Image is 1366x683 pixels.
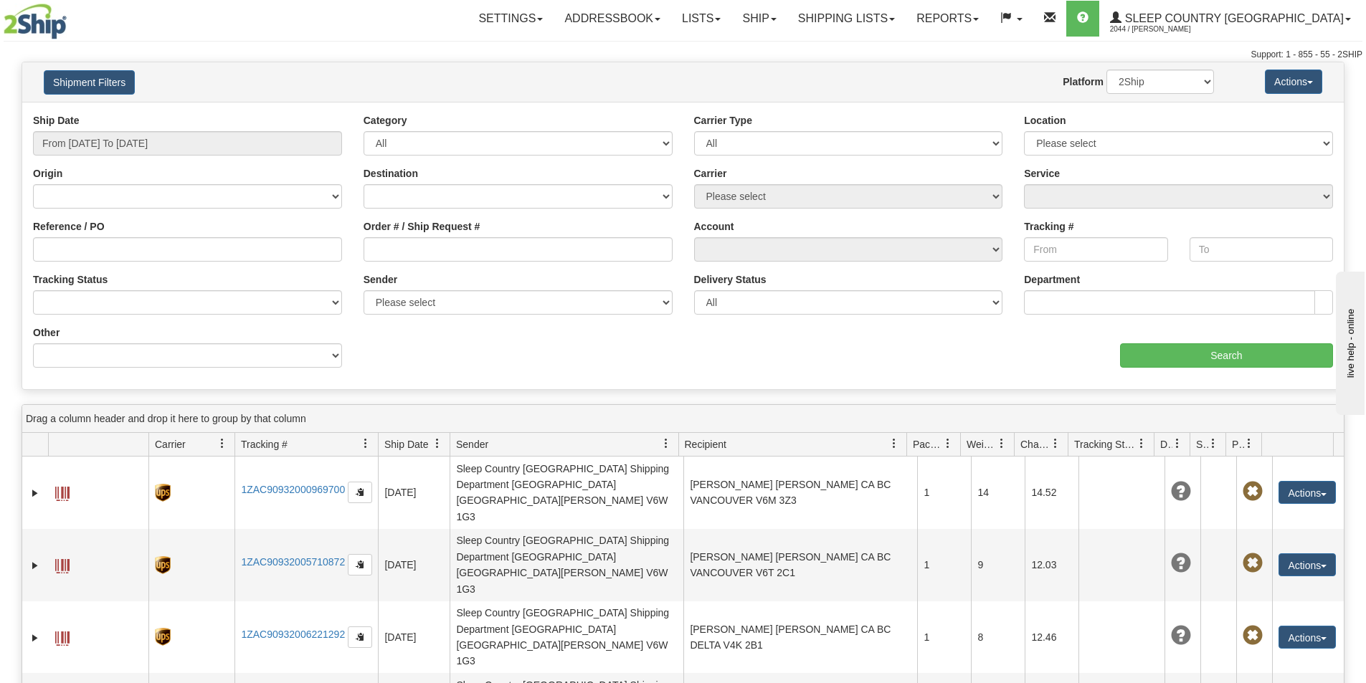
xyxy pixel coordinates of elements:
a: Ship [731,1,787,37]
span: Tracking # [241,437,288,452]
label: Destination [364,166,418,181]
a: Tracking # filter column settings [354,431,378,456]
label: Sender [364,272,397,287]
button: Actions [1279,481,1336,504]
a: Packages filter column settings [936,431,960,456]
input: Search [1120,343,1333,368]
a: Sender filter column settings [654,431,678,456]
label: Other [33,325,60,340]
td: 1 [917,457,971,529]
a: Sleep Country [GEOGRAPHIC_DATA] 2044 / [PERSON_NAME] [1099,1,1362,37]
td: 14 [971,457,1025,529]
span: Recipient [685,437,726,452]
a: 1ZAC90932006221292 [241,629,345,640]
a: Delivery Status filter column settings [1165,431,1190,456]
td: 1 [917,601,971,674]
a: Addressbook [554,1,671,37]
a: Expand [28,558,42,573]
span: Unknown [1171,482,1191,502]
div: grid grouping header [22,405,1344,433]
td: 12.46 [1025,601,1078,674]
span: Charge [1020,437,1050,452]
td: [PERSON_NAME] [PERSON_NAME] CA BC VANCOUVER V6M 3Z3 [683,457,917,529]
label: Ship Date [33,113,80,128]
a: Expand [28,631,42,645]
span: 2044 / [PERSON_NAME] [1110,22,1218,37]
a: Ship Date filter column settings [425,431,450,456]
td: Sleep Country [GEOGRAPHIC_DATA] Shipping Department [GEOGRAPHIC_DATA] [GEOGRAPHIC_DATA][PERSON_NA... [450,601,683,674]
td: 14.52 [1025,457,1078,529]
button: Actions [1265,70,1322,94]
span: Sender [456,437,488,452]
td: Sleep Country [GEOGRAPHIC_DATA] Shipping Department [GEOGRAPHIC_DATA] [GEOGRAPHIC_DATA][PERSON_NA... [450,529,683,601]
span: Sleep Country [GEOGRAPHIC_DATA] [1121,12,1344,24]
a: Recipient filter column settings [882,431,906,456]
a: Label [55,625,70,648]
td: 12.03 [1025,529,1078,601]
label: Reference / PO [33,219,105,234]
label: Tracking Status [33,272,108,287]
span: Shipment Issues [1196,437,1208,452]
button: Actions [1279,553,1336,576]
td: [DATE] [378,457,450,529]
img: 8 - UPS [155,484,170,502]
span: Packages [913,437,943,452]
label: Carrier Type [694,113,752,128]
label: Location [1024,113,1066,128]
label: Delivery Status [694,272,767,287]
label: Category [364,113,407,128]
img: logo2044.jpg [4,4,67,39]
a: Charge filter column settings [1043,431,1068,456]
span: Unknown [1171,553,1191,573]
a: Settings [468,1,554,37]
img: 8 - UPS [155,556,170,574]
a: Carrier filter column settings [210,431,234,456]
td: Sleep Country [GEOGRAPHIC_DATA] Shipping Department [GEOGRAPHIC_DATA] [GEOGRAPHIC_DATA][PERSON_NA... [450,457,683,529]
a: Reports [906,1,990,37]
iframe: chat widget [1333,268,1365,414]
span: Unknown [1171,626,1191,646]
a: Label [55,553,70,575]
a: Tracking Status filter column settings [1129,431,1154,456]
button: Actions [1279,626,1336,649]
label: Order # / Ship Request # [364,219,480,234]
span: Weight [967,437,997,452]
div: live help - online [11,12,133,23]
td: [DATE] [378,529,450,601]
label: Origin [33,166,62,181]
td: 9 [971,529,1025,601]
label: Platform [1063,75,1104,89]
button: Shipment Filters [44,70,135,95]
a: Pickup Status filter column settings [1237,431,1261,456]
span: Ship Date [384,437,428,452]
span: Pickup Not Assigned [1243,482,1263,502]
input: From [1024,237,1167,262]
a: Weight filter column settings [990,431,1014,456]
td: 8 [971,601,1025,674]
td: 1 [917,529,971,601]
a: Shipment Issues filter column settings [1201,431,1225,456]
a: 1ZAC90932000969700 [241,484,345,495]
label: Service [1024,166,1060,181]
span: Pickup Status [1232,437,1244,452]
label: Tracking # [1024,219,1073,234]
td: [DATE] [378,601,450,674]
label: Department [1024,272,1080,287]
label: Account [694,219,734,234]
button: Copy to clipboard [348,554,372,575]
img: 8 - UPS [155,628,170,646]
span: Pickup Not Assigned [1243,626,1263,646]
td: [PERSON_NAME] [PERSON_NAME] CA BC VANCOUVER V6T 2C1 [683,529,917,601]
td: [PERSON_NAME] [PERSON_NAME] CA BC DELTA V4K 2B1 [683,601,917,674]
a: Label [55,480,70,503]
div: Support: 1 - 855 - 55 - 2SHIP [4,49,1362,61]
a: Expand [28,486,42,500]
span: Delivery Status [1160,437,1172,452]
input: To [1190,237,1333,262]
a: Shipping lists [787,1,906,37]
button: Copy to clipboard [348,482,372,503]
label: Carrier [694,166,727,181]
button: Copy to clipboard [348,626,372,648]
span: Carrier [155,437,186,452]
span: Pickup Not Assigned [1243,553,1263,573]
